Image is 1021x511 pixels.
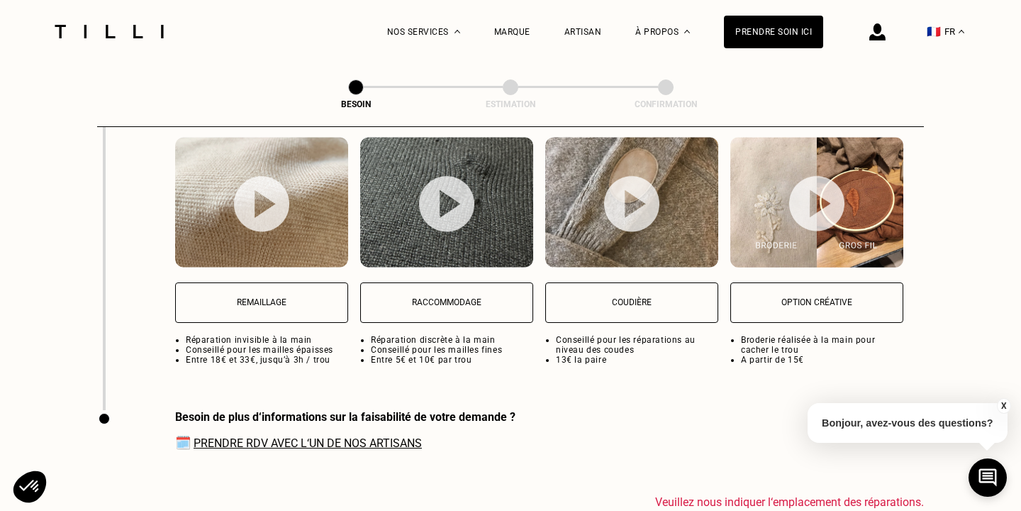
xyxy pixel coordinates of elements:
li: Entre 18€ et 33€, jusqu’à 3h / trou [186,355,348,365]
a: Prendre RDV avec l‘un de nos artisans [194,436,422,450]
li: Conseillé pour les mailles fines [371,345,533,355]
li: 13€ la paire [556,355,718,365]
img: menu déroulant [959,30,964,33]
button: X [996,398,1010,414]
img: Remaillage [175,137,348,268]
li: A partir de 15€ [741,355,903,365]
img: Menu déroulant à propos [684,30,690,33]
a: Artisan [564,27,602,37]
li: Réparation invisible à la main [186,335,348,345]
p: Option créative [738,297,896,307]
img: Menu déroulant [454,30,460,33]
a: Prendre soin ici [724,16,823,48]
div: Besoin [285,99,427,109]
li: Broderie réalisée à la main pour cacher le trou [741,335,903,355]
p: Raccommodage [368,297,525,307]
button: Coudière [545,282,718,323]
li: Entre 5€ et 10€ par trou [371,355,533,365]
button: Raccommodage [360,282,533,323]
span: Veuillez nous indiquer l‘emplacement des réparations. [655,495,924,509]
img: bouton lecture [789,175,844,231]
div: Estimation [440,99,581,109]
div: Confirmation [595,99,737,109]
img: bouton lecture [604,176,659,232]
p: Remaillage [183,297,340,307]
span: 🗓️ [175,435,515,450]
img: Raccommodage [360,137,533,268]
img: Coudière [545,137,718,268]
p: Bonjour, avez-vous des questions? [808,403,1008,443]
li: Conseillé pour les réparations au niveau des coudes [556,335,718,355]
li: Conseillé pour les mailles épaisses [186,345,348,355]
img: Option créative [730,137,903,268]
button: Option créative [730,282,903,323]
img: Logo du service de couturière Tilli [50,25,169,38]
span: 🇫🇷 [927,25,941,38]
p: Coudière [553,297,710,307]
a: Marque [494,27,530,37]
button: Remaillage [175,282,348,323]
img: bouton lecture [234,176,289,232]
img: bouton lecture [419,176,474,232]
img: icône connexion [869,23,886,40]
div: Besoin de plus d‘informations sur la faisabilité de votre demande ? [175,410,515,424]
li: Réparation discrète à la main [371,335,533,345]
